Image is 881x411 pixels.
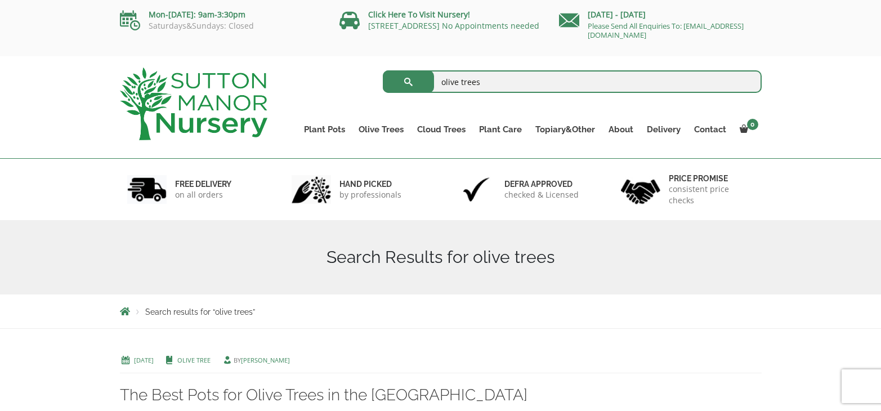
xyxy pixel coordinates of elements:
[175,179,231,189] h6: FREE DELIVERY
[241,356,290,364] a: [PERSON_NAME]
[747,119,758,130] span: 0
[120,8,323,21] p: Mon-[DATE]: 9am-3:30pm
[621,172,660,207] img: 4.jpg
[297,122,352,137] a: Plant Pots
[472,122,529,137] a: Plant Care
[339,189,401,200] p: by professionals
[120,68,267,140] img: logo
[504,179,579,189] h6: Defra approved
[120,21,323,30] p: Saturdays&Sundays: Closed
[602,122,640,137] a: About
[120,386,527,404] a: The Best Pots for Olive Trees in the [GEOGRAPHIC_DATA]
[457,175,496,204] img: 3.jpg
[559,8,762,21] p: [DATE] - [DATE]
[588,21,744,40] a: Please Send All Enquiries To: [EMAIL_ADDRESS][DOMAIN_NAME]
[640,122,687,137] a: Delivery
[177,356,211,364] a: Olive Tree
[669,184,754,206] p: consistent price checks
[383,70,762,93] input: Search...
[145,307,255,316] span: Search results for “olive trees”
[134,356,154,364] a: [DATE]
[292,175,331,204] img: 2.jpg
[687,122,733,137] a: Contact
[368,20,539,31] a: [STREET_ADDRESS] No Appointments needed
[120,307,762,316] nav: Breadcrumbs
[368,9,470,20] a: Click Here To Visit Nursery!
[222,356,290,364] span: by
[733,122,762,137] a: 0
[410,122,472,137] a: Cloud Trees
[339,179,401,189] h6: hand picked
[120,247,762,267] h1: Search Results for olive trees
[504,189,579,200] p: checked & Licensed
[529,122,602,137] a: Topiary&Other
[127,175,167,204] img: 1.jpg
[175,189,231,200] p: on all orders
[669,173,754,184] h6: Price promise
[352,122,410,137] a: Olive Trees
